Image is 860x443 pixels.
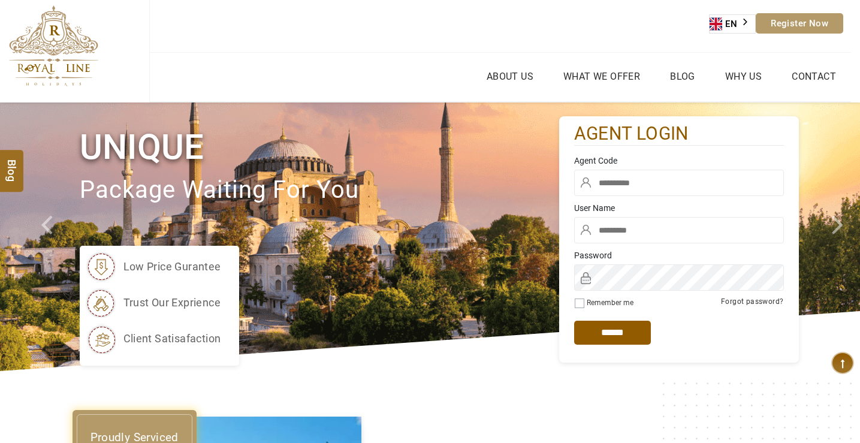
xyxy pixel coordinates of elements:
[86,288,221,318] li: trust our exprience
[574,249,784,261] label: Password
[721,297,783,306] a: Forgot password?
[26,103,69,371] a: Check next prev
[9,5,98,86] img: The Royal Line Holidays
[756,13,843,34] a: Register Now
[710,15,755,33] a: EN
[574,155,784,167] label: Agent Code
[709,14,756,34] div: Language
[574,122,784,146] h2: agent login
[86,252,221,282] li: low price gurantee
[574,202,784,214] label: User Name
[86,324,221,354] li: client satisafaction
[80,170,559,210] p: package waiting for you
[722,68,765,85] a: Why Us
[709,14,756,34] aside: Language selected: English
[789,68,839,85] a: Contact
[817,103,860,371] a: Check next image
[80,125,559,170] h1: Unique
[560,68,643,85] a: What we Offer
[667,68,698,85] a: Blog
[4,159,20,170] span: Blog
[587,299,633,307] label: Remember me
[484,68,536,85] a: About Us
